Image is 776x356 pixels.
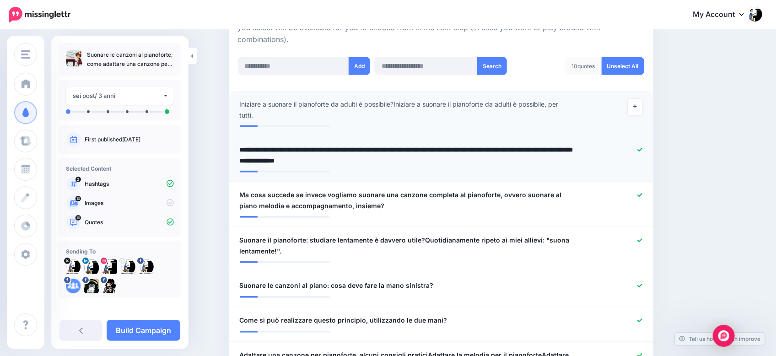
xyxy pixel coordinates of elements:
[713,325,735,347] div: Open Intercom Messenger
[66,87,174,105] button: sei post/ 3 anni
[75,215,81,221] span: 10
[240,189,573,211] span: Ma cosa succede se invece vogliamo suonare una canzone completa al pianoforte, ovvero suonare al ...
[9,7,70,22] img: Missinglettr
[122,136,140,143] a: [DATE]
[684,4,762,26] a: My Account
[75,177,81,182] span: 2
[565,57,602,75] div: quotes
[87,50,174,69] p: Suonare le canzoni al pianoforte, come adattare una canzone per il piano
[102,279,117,293] img: 89851976_516648795922585_4336184366267891712_n-bsa81116.png
[102,259,117,274] img: 64807065_1150739275111504_7951963907948544000_n-bsa102601.jpg
[66,259,81,274] img: HttGZ6uy-27053.png
[75,196,81,201] span: 10
[477,57,507,75] button: Search
[572,63,578,70] span: 10
[85,199,174,207] p: Images
[602,57,644,75] a: Unselect All
[240,235,573,257] span: Suonare il pianoforte: studiare lentamente è davvero utile?Quotidianamente ripeto ai miei allievi...
[21,50,30,59] img: menu.png
[66,165,174,172] h4: Selected Content
[240,280,434,291] span: Suonare le canzoni al piano: cosa deve fare la mano sinistra?
[349,57,370,75] button: Add
[66,50,82,67] img: fa8ce8119e7d8d5e1be97866ef553f35_thumb.jpg
[84,259,99,274] img: 1570549342741-45007.png
[84,279,99,293] img: picture-bsa81113.png
[66,279,81,293] img: 5_2zSM9mMSk-bsa81112.png
[139,259,154,274] img: picture-bsa81111.png
[675,333,765,345] a: Tell us how we can improve
[240,99,573,121] span: Iniziare a suonare il pianoforte da adulti è possibile?Iniziare a suonare il pianoforte da adulti...
[121,259,135,274] img: AOh14GiiPzDlo04bh4TWCuoNTZxJl-OwU8OYnMgtBtAPs96-c-61516.png
[85,135,174,144] p: First published
[85,218,174,227] p: Quotes
[66,248,174,255] h4: Sending To
[73,91,163,101] div: sei post/ 3 anni
[85,180,174,188] p: Hashtags
[240,315,447,326] span: Come si può realizzare questo principio, utilizzando le due mani?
